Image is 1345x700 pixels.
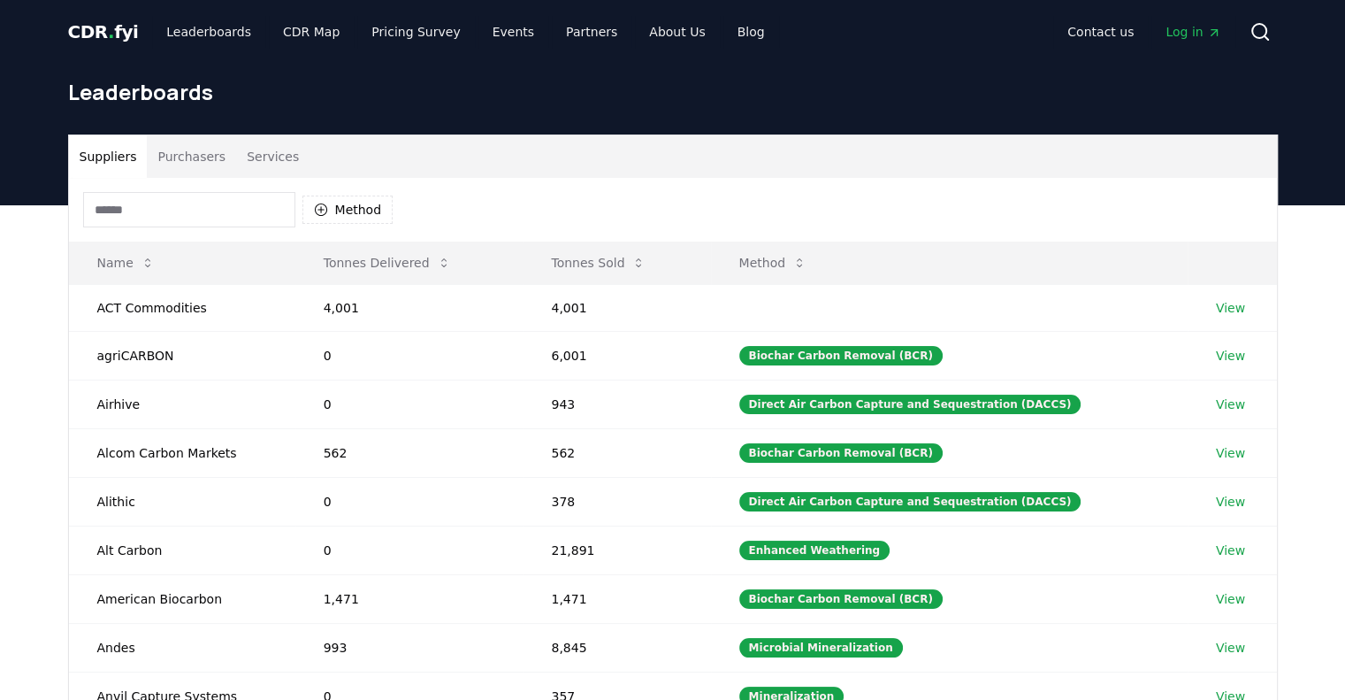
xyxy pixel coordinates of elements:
td: 378 [523,477,710,526]
button: Tonnes Delivered [310,245,465,281]
a: Partners [552,16,631,48]
div: Direct Air Carbon Capture and Sequestration (DACCS) [739,395,1081,414]
div: Biochar Carbon Removal (BCR) [739,443,943,463]
td: 943 [523,380,710,428]
td: Andes [69,623,295,672]
nav: Main [1053,16,1234,48]
a: View [1216,299,1245,317]
div: Biochar Carbon Removal (BCR) [739,589,943,609]
button: Tonnes Sold [537,245,660,281]
td: 0 [295,526,523,574]
td: 0 [295,380,523,428]
td: 8,845 [523,623,710,672]
a: CDR.fyi [68,19,139,44]
a: Events [478,16,548,48]
td: 0 [295,331,523,380]
td: Alt Carbon [69,526,295,574]
button: Method [302,196,394,224]
td: 562 [295,428,523,477]
td: agriCARBON [69,331,295,380]
a: View [1216,347,1245,365]
span: CDR fyi [68,21,139,42]
button: Name [83,245,169,281]
a: View [1216,493,1245,511]
td: 1,471 [295,574,523,623]
a: View [1216,542,1245,559]
div: Enhanced Weathering [739,541,890,560]
td: American Biocarbon [69,574,295,623]
td: 4,001 [523,284,710,331]
div: Direct Air Carbon Capture and Sequestration (DACCS) [739,492,1081,512]
td: 21,891 [523,526,710,574]
a: View [1216,639,1245,657]
td: 1,471 [523,574,710,623]
a: Blog [723,16,779,48]
a: View [1216,396,1245,413]
button: Method [725,245,822,281]
a: View [1216,444,1245,462]
button: Purchasers [147,135,236,178]
a: CDR Map [269,16,354,48]
div: Biochar Carbon Removal (BCR) [739,346,943,365]
a: Pricing Survey [357,16,474,48]
td: 4,001 [295,284,523,331]
div: Microbial Mineralization [739,638,903,658]
td: Alithic [69,477,295,526]
a: Log in [1151,16,1234,48]
td: Airhive [69,380,295,428]
a: View [1216,590,1245,608]
nav: Main [152,16,778,48]
td: 0 [295,477,523,526]
td: ACT Commodities [69,284,295,331]
span: Log in [1165,23,1220,41]
a: About Us [635,16,719,48]
button: Suppliers [69,135,148,178]
h1: Leaderboards [68,78,1278,106]
td: 6,001 [523,331,710,380]
button: Services [236,135,310,178]
td: 562 [523,428,710,477]
a: Leaderboards [152,16,265,48]
a: Contact us [1053,16,1148,48]
span: . [108,21,114,42]
td: 993 [295,623,523,672]
td: Alcom Carbon Markets [69,428,295,477]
